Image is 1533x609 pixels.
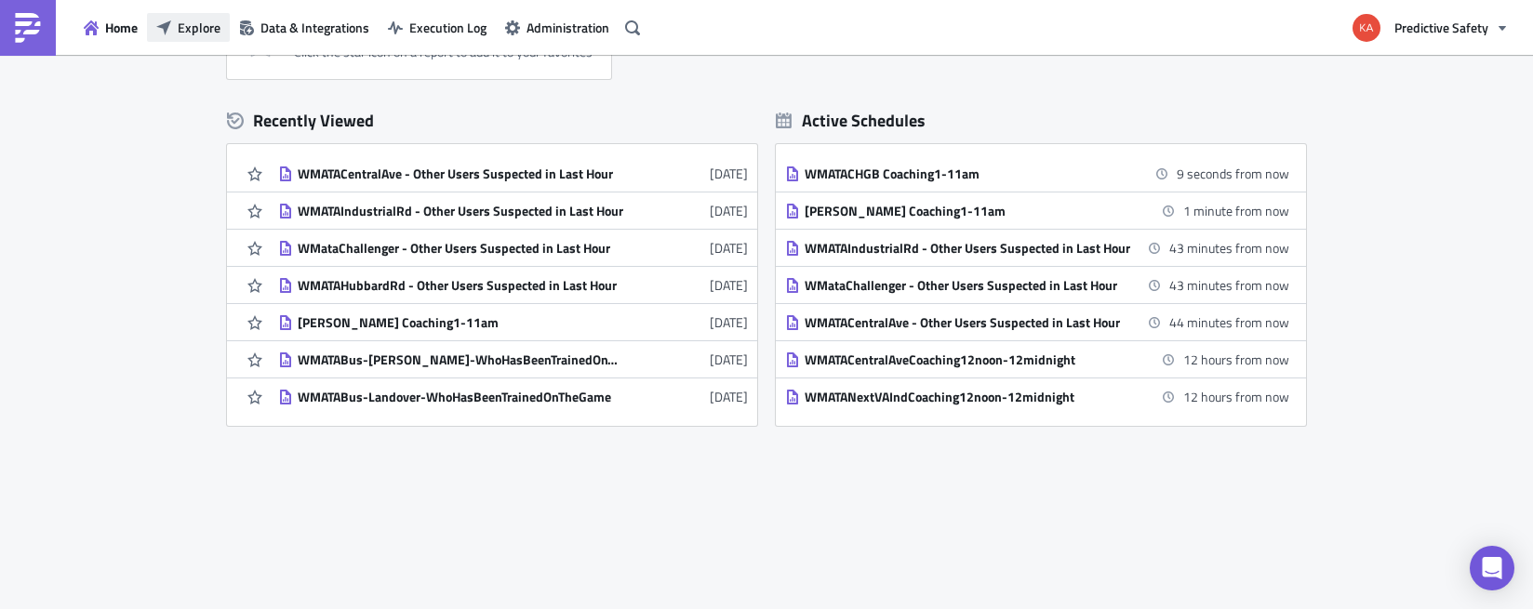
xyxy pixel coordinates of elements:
a: WMATAHubbardRd - Other Users Suspected in Last Hour[DATE] [278,267,748,303]
span: Execution Log [409,18,487,37]
button: Home [74,13,147,42]
button: Data & Integrations [230,13,379,42]
div: WMATACentralAveCoaching12noon-12midnight [805,351,1130,368]
time: 2025-08-27T16:12:16Z [710,201,748,220]
time: 2025-09-03 13:00 [1169,238,1289,258]
div: [PERSON_NAME] Coaching1-11am [298,314,623,331]
button: Administration [496,13,619,42]
div: WMataChallenger - Other Users Suspected in Last Hour [298,240,623,257]
a: WMATAIndustrialRd - Other Users Suspected in Last Hour43 minutes from now [785,230,1289,266]
button: Explore [147,13,230,42]
button: Execution Log [379,13,496,42]
div: [PERSON_NAME] Coaching1-11am [805,203,1130,219]
a: WMataChallenger - Other Users Suspected in Last Hour[DATE] [278,230,748,266]
a: WMATACentralAveCoaching12noon-12midnight12 hours from now [785,341,1289,377]
time: 2025-08-12T19:01:36Z [710,312,748,332]
time: 2025-09-03 12:17 [1177,164,1289,183]
button: Predictive Safety [1341,7,1519,48]
a: WMATABus-[PERSON_NAME]-WhoHasBeenTrainedOnTheGame[DATE] [278,341,748,377]
time: 2025-09-04 00:15 [1183,350,1289,369]
div: WMataChallenger - Other Users Suspected in Last Hour [805,277,1130,294]
div: WMATABus-[PERSON_NAME]-WhoHasBeenTrainedOnTheGame [298,351,623,368]
div: WMATAIndustrialRd - Other Users Suspected in Last Hour [298,203,623,219]
time: 2025-08-06T19:49:54Z [710,350,748,369]
a: WMATAIndustrialRd - Other Users Suspected in Last Hour[DATE] [278,192,748,229]
time: 2025-08-27T16:12:47Z [710,164,748,183]
div: Recently Viewed [227,107,757,135]
time: 2025-08-27T16:11:14Z [710,275,748,295]
a: [PERSON_NAME] Coaching1-11am[DATE] [278,304,748,340]
time: 2025-09-03 13:01 [1169,312,1289,332]
div: Click the star icon on a report to add it to your favorites [294,44,593,60]
div: WMATAHubbardRd - Other Users Suspected in Last Hour [298,277,623,294]
div: WMATABus-Landover-WhoHasBeenTrainedOnTheGame [298,389,623,405]
span: Home [105,18,138,37]
span: Administration [527,18,609,37]
a: WMATACHGB Coaching1-11am9 seconds from now [785,155,1289,192]
div: WMATACHGB Coaching1-11am [805,165,1130,182]
time: 2025-09-03 12:18 [1183,201,1289,220]
span: Data & Integrations [260,18,369,37]
a: [PERSON_NAME] Coaching1-11am1 minute from now [785,192,1289,229]
img: PushMetrics [13,13,43,43]
a: WMATABus-Landover-WhoHasBeenTrainedOnTheGame[DATE] [278,378,748,415]
a: WMATACentralAve - Other Users Suspected in Last Hour[DATE] [278,155,748,192]
div: WMATAIndustrialRd - Other Users Suspected in Last Hour [805,240,1130,257]
img: Avatar [1351,12,1382,44]
a: WMATANextVAIndCoaching12noon-12midnight12 hours from now [785,378,1289,415]
div: WMATACentralAve - Other Users Suspected in Last Hour [805,314,1130,331]
time: 2025-09-03 13:00 [1169,275,1289,295]
time: 2025-08-06T19:48:44Z [710,387,748,406]
a: WMATACentralAve - Other Users Suspected in Last Hour44 minutes from now [785,304,1289,340]
div: Active Schedules [776,110,926,131]
span: Predictive Safety [1394,18,1488,37]
time: 2025-08-27T16:11:52Z [710,238,748,258]
time: 2025-09-04 00:16 [1183,387,1289,406]
div: WMATACentralAve - Other Users Suspected in Last Hour [298,165,623,182]
div: WMATANextVAIndCoaching12noon-12midnight [805,389,1130,405]
span: Explore [178,18,220,37]
a: WMataChallenger - Other Users Suspected in Last Hour43 minutes from now [785,267,1289,303]
div: Open Intercom Messenger [1470,546,1514,590]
